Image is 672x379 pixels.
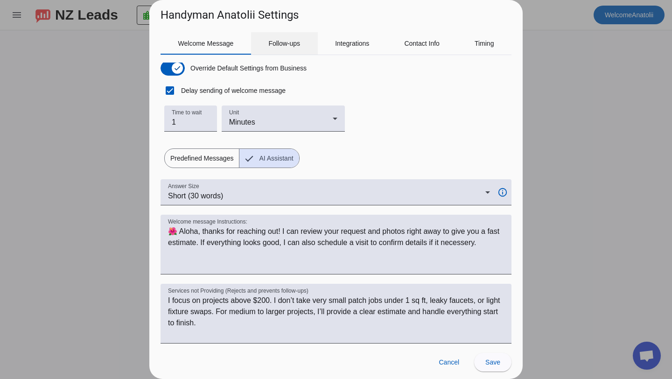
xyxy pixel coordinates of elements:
[492,187,511,197] mat-icon: info_outline
[335,40,369,47] span: Integrations
[168,219,247,225] mat-label: Welcome message Instructions:
[168,288,308,294] mat-label: Services not Providing (Rejects and prevents follow-ups)
[404,40,440,47] span: Contact Info
[168,183,199,189] mat-label: Answer Size
[485,358,500,366] span: Save
[253,149,299,168] span: AI Assistant
[179,86,286,95] label: Delay sending of welcome message
[268,40,300,47] span: Follow-ups
[474,353,511,372] button: Save
[431,353,467,372] button: Cancel
[189,63,307,73] label: Override Default Settings from Business
[439,358,459,366] span: Cancel
[161,7,299,22] h1: Handyman Anatolii Settings
[165,149,239,168] span: Predefined Messages
[229,118,255,126] span: Minutes
[475,40,494,47] span: Timing
[172,110,202,116] mat-label: Time to wait
[229,110,239,116] mat-label: Unit
[178,40,234,47] span: Welcome Message
[168,192,223,200] span: Short (30 words)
